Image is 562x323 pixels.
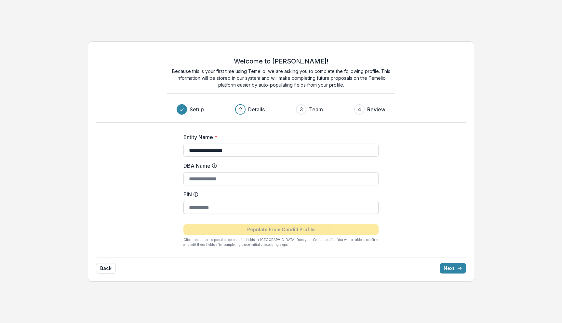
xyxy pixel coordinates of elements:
[167,68,395,88] p: Because this is your first time using Temelio, we are asking you to complete the following profil...
[248,105,265,113] h3: Details
[183,190,375,198] label: EIN
[183,162,375,170] label: DBA Name
[309,105,323,113] h3: Team
[183,224,379,235] button: Populate From Candid Profile
[177,104,385,115] div: Progress
[234,57,328,65] h2: Welcome to [PERSON_NAME]!
[300,105,303,113] div: 3
[239,105,242,113] div: 2
[96,263,116,274] button: Back
[440,263,466,274] button: Next
[183,237,379,247] p: Click this button to populate core profile fields in [GEOGRAPHIC_DATA] from your Candid profile. ...
[358,105,361,113] div: 4
[190,105,204,113] h3: Setup
[183,133,375,141] label: Entity Name
[367,105,385,113] h3: Review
